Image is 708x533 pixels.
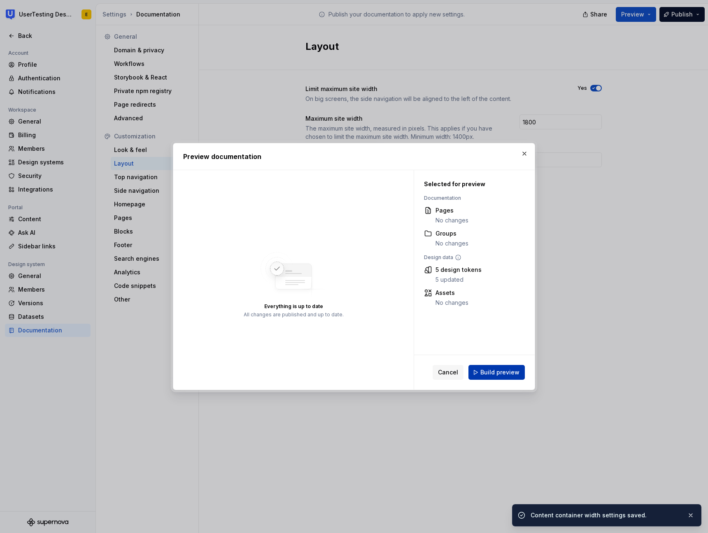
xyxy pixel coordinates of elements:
div: Groups [436,229,468,238]
div: Design data [424,254,521,261]
span: Build preview [480,368,519,376]
div: Documentation [424,195,521,201]
div: All changes are published and up to date. [244,311,344,318]
div: Content container width settings saved. [531,511,680,519]
h2: Preview documentation [183,152,525,161]
button: Cancel [433,365,463,380]
div: Assets [436,289,468,297]
button: Build preview [468,365,525,380]
div: 5 design tokens [436,266,482,274]
span: Cancel [438,368,458,376]
div: No changes [436,239,468,248]
div: Selected for preview [424,180,521,188]
div: 5 updated [436,276,482,284]
div: No changes [436,216,468,224]
div: No changes [436,299,468,307]
div: Pages [436,206,468,215]
div: Everything is up to date [264,303,323,310]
